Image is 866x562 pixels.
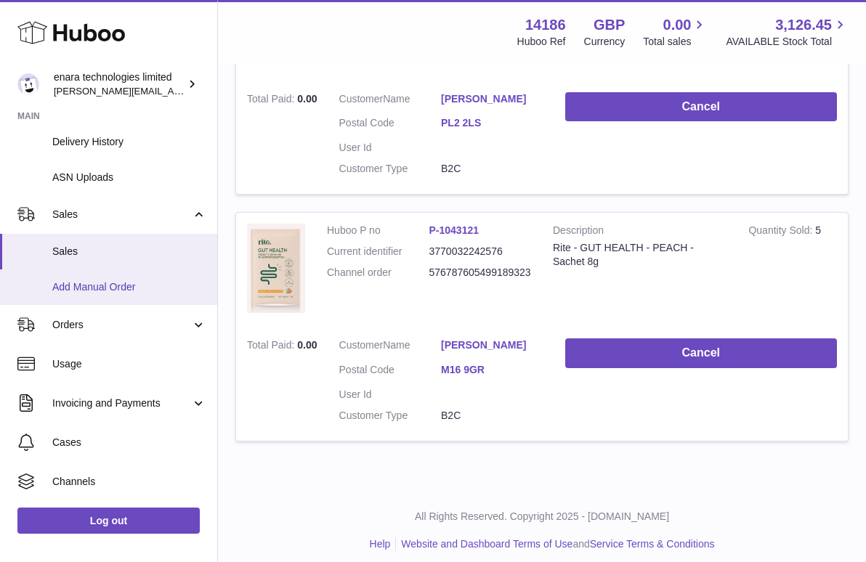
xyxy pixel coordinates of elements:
[525,15,566,35] strong: 14186
[52,396,191,410] span: Invoicing and Payments
[643,15,708,49] a: 0.00 Total sales
[52,245,206,258] span: Sales
[339,388,442,402] dt: User Id
[297,93,317,105] span: 0.00
[553,241,727,269] div: Rite - GUT HEALTH - PEACH - Sachet 8g
[52,135,206,149] span: Delivery History
[441,338,543,352] a: [PERSON_NAME]
[370,538,391,550] a: Help
[553,224,727,241] strong: Description
[429,224,479,236] a: P-1043121
[247,339,297,354] strong: Total Paid
[339,141,442,155] dt: User Id
[339,338,442,356] dt: Name
[726,15,849,49] a: 3,126.45 AVAILABLE Stock Total
[52,171,206,184] span: ASN Uploads
[339,363,442,380] dt: Postal Code
[565,338,837,368] button: Cancel
[297,339,317,351] span: 0.00
[441,116,543,130] a: PL2 2LS
[339,92,442,110] dt: Name
[748,224,815,240] strong: Quantity Sold
[327,266,429,280] dt: Channel order
[339,409,442,423] dt: Customer Type
[247,224,305,313] img: 1746024061.jpeg
[590,538,715,550] a: Service Terms & Conditions
[775,15,832,35] span: 3,126.45
[17,508,200,534] a: Log out
[54,70,185,98] div: enara technologies limited
[429,266,532,280] dd: 576787605499189323
[52,357,206,371] span: Usage
[594,15,625,35] strong: GBP
[54,85,291,97] span: [PERSON_NAME][EMAIL_ADDRESS][DOMAIN_NAME]
[339,93,384,105] span: Customer
[441,363,543,377] a: M16 9GR
[230,510,854,524] p: All Rights Reserved. Copyright 2025 - [DOMAIN_NAME]
[339,162,442,176] dt: Customer Type
[726,35,849,49] span: AVAILABLE Stock Total
[327,224,429,237] dt: Huboo P no
[247,93,297,108] strong: Total Paid
[52,318,191,332] span: Orders
[565,92,837,122] button: Cancel
[52,475,206,489] span: Channels
[584,35,626,49] div: Currency
[441,162,543,176] dd: B2C
[643,35,708,49] span: Total sales
[517,35,566,49] div: Huboo Ref
[17,73,39,95] img: Dee@enara.co
[52,436,206,449] span: Cases
[52,208,191,221] span: Sales
[52,280,206,294] span: Add Manual Order
[441,92,543,106] a: [PERSON_NAME]
[327,245,429,258] dt: Current identifier
[401,538,572,550] a: Website and Dashboard Terms of Use
[396,537,714,551] li: and
[737,213,848,327] td: 5
[663,15,692,35] span: 0.00
[339,116,442,134] dt: Postal Code
[339,339,384,351] span: Customer
[441,409,543,423] dd: B2C
[429,245,532,258] dd: 3770032242576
